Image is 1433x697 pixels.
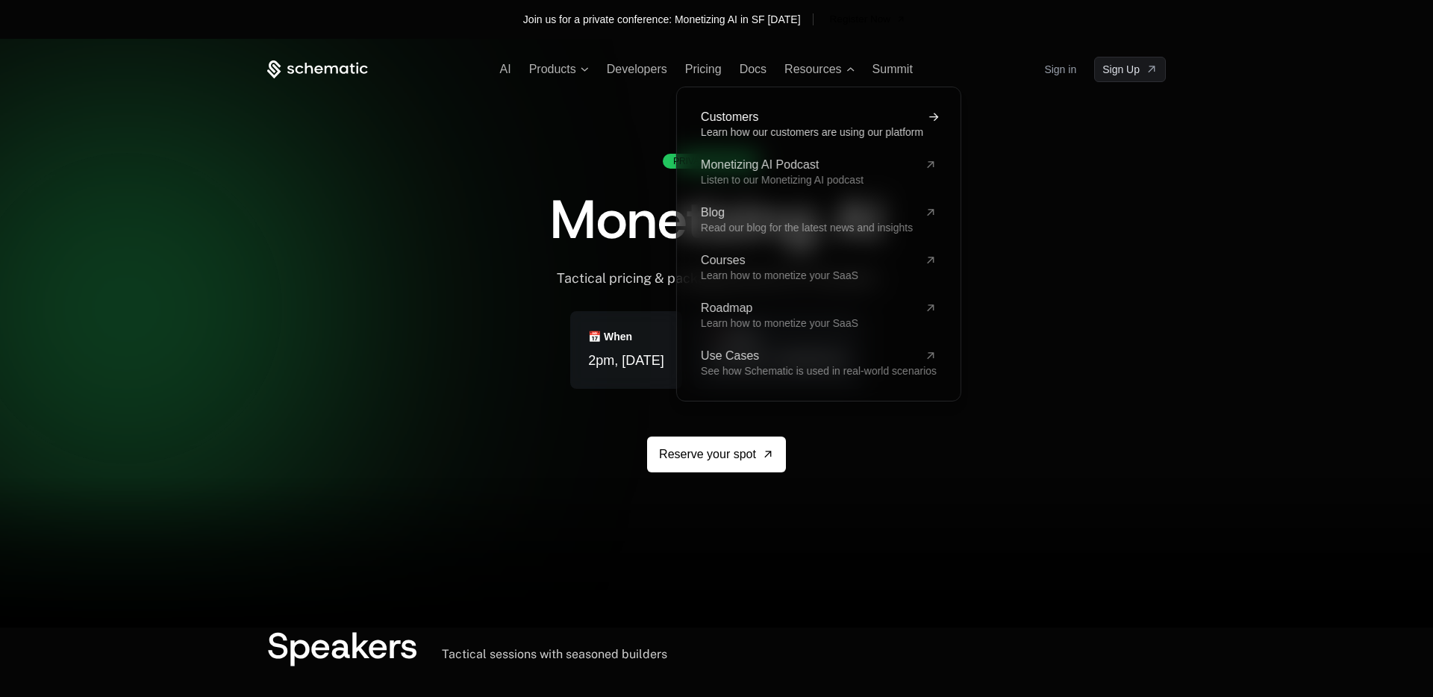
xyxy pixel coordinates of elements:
a: CustomersLearn how our customers are using our platform [701,111,937,138]
span: 2pm, [DATE] [588,350,664,371]
a: [object Object] [1094,57,1166,82]
span: See how Schematic is used in real-world scenarios [701,365,937,377]
div: Private Summit [663,154,758,169]
span: Speakers [267,622,418,669]
span: Customers [701,111,919,123]
span: Register Now [830,12,891,27]
span: Monetizing AI [550,184,883,255]
span: Use Cases [701,350,919,362]
div: Tactical sessions with seasoned builders [442,647,667,662]
a: BlogRead our blog for the latest news and insights [701,207,937,234]
a: [object Object] [825,9,911,30]
span: Read our blog for the latest news and insights [701,222,913,234]
a: Pricing [685,63,722,75]
a: Summit [872,63,913,75]
a: AI [500,63,511,75]
a: Sign in [1044,57,1076,81]
span: Courses [701,254,919,266]
a: RoadmapLearn how to monetize your SaaS [701,302,937,329]
div: 📅 When [588,329,632,344]
span: Learn how our customers are using our platform [701,126,923,138]
div: Tactical pricing & packaging lessons for AI founders [557,270,877,287]
a: Developers [607,63,667,75]
span: Products [529,63,576,76]
a: Monetizing AI PodcastListen to our Monetizing AI podcast [701,159,937,186]
span: Resources [784,63,841,76]
span: Learn how to monetize your SaaS [701,269,858,281]
span: Sign Up [1102,62,1140,77]
a: Reserve your spot [647,437,786,472]
a: Use CasesSee how Schematic is used in real-world scenarios [701,350,937,377]
span: Listen to our Monetizing AI podcast [701,174,864,186]
span: Monetizing AI Podcast [701,159,919,171]
a: CoursesLearn how to monetize your SaaS [701,254,937,281]
a: Docs [740,63,767,75]
span: Blog [701,207,919,219]
div: Join us for a private conference: Monetizing AI in SF [DATE] [523,12,801,27]
span: Roadmap [701,302,919,314]
span: Learn how to monetize your SaaS [701,317,858,329]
